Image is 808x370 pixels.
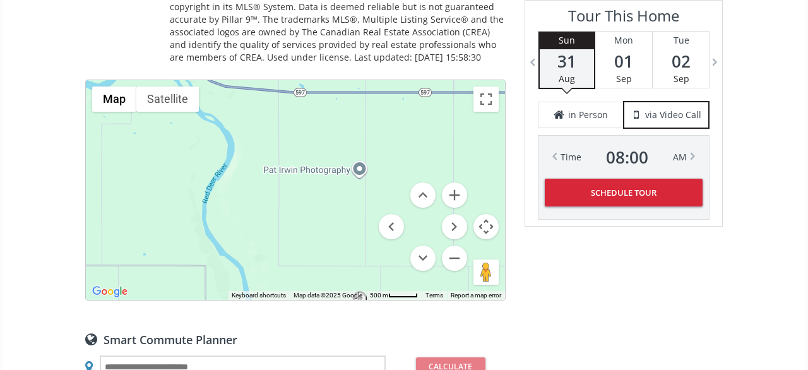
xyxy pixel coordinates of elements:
span: 500 m [370,292,388,299]
span: 02 [653,52,710,70]
div: Time AM [561,148,687,166]
a: Terms [425,292,443,299]
button: Zoom out [442,246,467,271]
span: Sep [674,73,689,85]
button: Move right [442,214,467,239]
button: Map camera controls [473,214,499,239]
button: Move up [410,182,436,208]
button: Show street map [92,87,136,112]
div: Sun [540,32,594,49]
span: 31 [540,52,594,70]
button: Move down [410,246,436,271]
span: via Video Call [645,109,701,121]
a: Open this area in Google Maps (opens a new window) [89,283,131,300]
span: Sep [616,73,632,85]
button: Show satellite imagery [136,87,199,112]
span: in Person [568,109,608,121]
img: Google [89,283,131,300]
button: Toggle fullscreen view [473,87,499,112]
div: Mon [595,32,651,49]
button: Zoom in [442,182,467,208]
button: Keyboard shortcuts [232,291,286,300]
a: Report a map error [451,292,501,299]
button: Move left [379,214,404,239]
span: 08 : 00 [606,148,648,166]
span: 01 [595,52,651,70]
h3: Tour This Home [538,7,710,31]
div: Tue [653,32,710,49]
button: Schedule Tour [545,179,703,206]
span: Map data ©2025 Google [294,292,362,299]
div: Smart Commute Planner [85,332,506,346]
button: Map Scale: 500 m per 43 pixels [366,291,422,300]
span: Aug [559,73,575,85]
button: Drag Pegman onto the map to open Street View [473,260,499,285]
